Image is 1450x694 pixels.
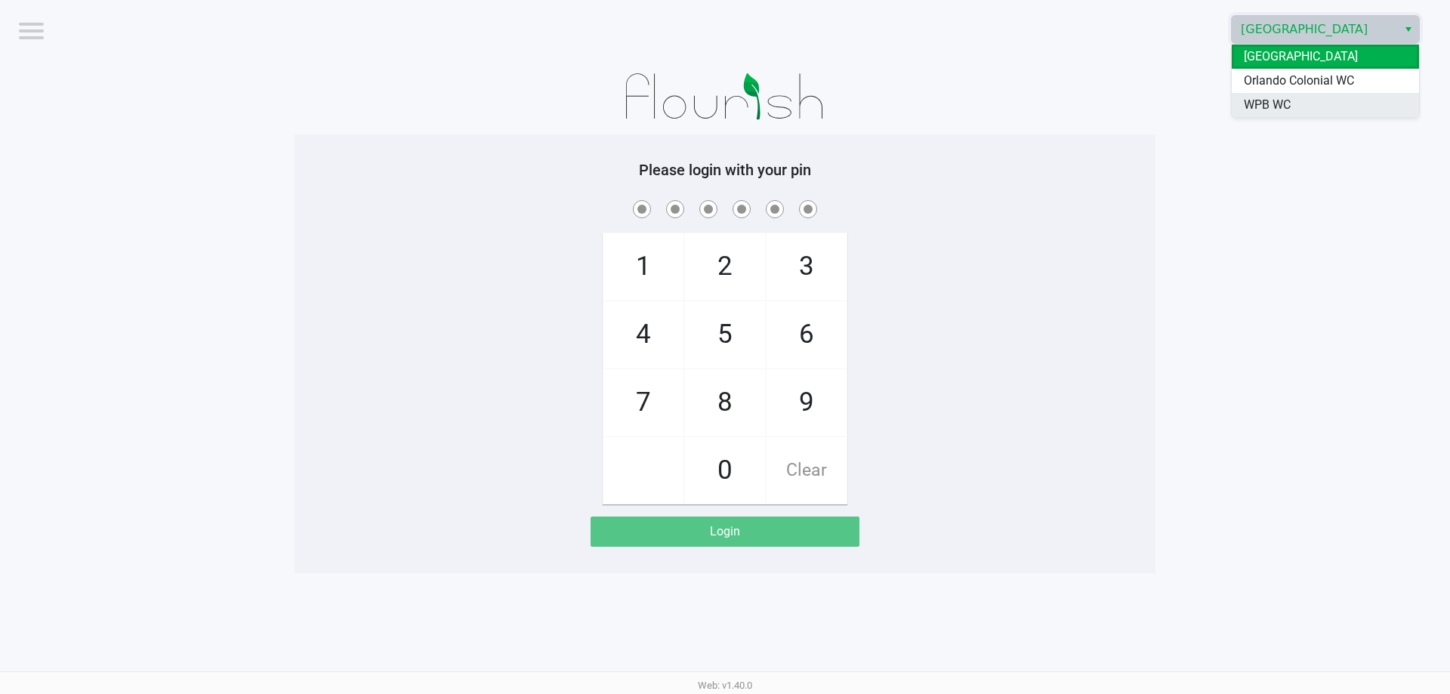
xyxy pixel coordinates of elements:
button: Select [1397,16,1419,43]
span: 9 [767,369,847,436]
span: 4 [603,301,683,368]
span: Orlando Colonial WC [1244,72,1354,90]
span: 2 [685,233,765,300]
span: [GEOGRAPHIC_DATA] [1241,20,1388,39]
span: 7 [603,369,683,436]
span: [GEOGRAPHIC_DATA] [1244,48,1358,66]
span: 1 [603,233,683,300]
span: 0 [685,437,765,504]
span: WPB WC [1244,96,1291,114]
span: 6 [767,301,847,368]
span: 3 [767,233,847,300]
span: 5 [685,301,765,368]
span: 8 [685,369,765,436]
span: Clear [767,437,847,504]
h5: Please login with your pin [306,161,1144,179]
span: Web: v1.40.0 [698,680,752,691]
